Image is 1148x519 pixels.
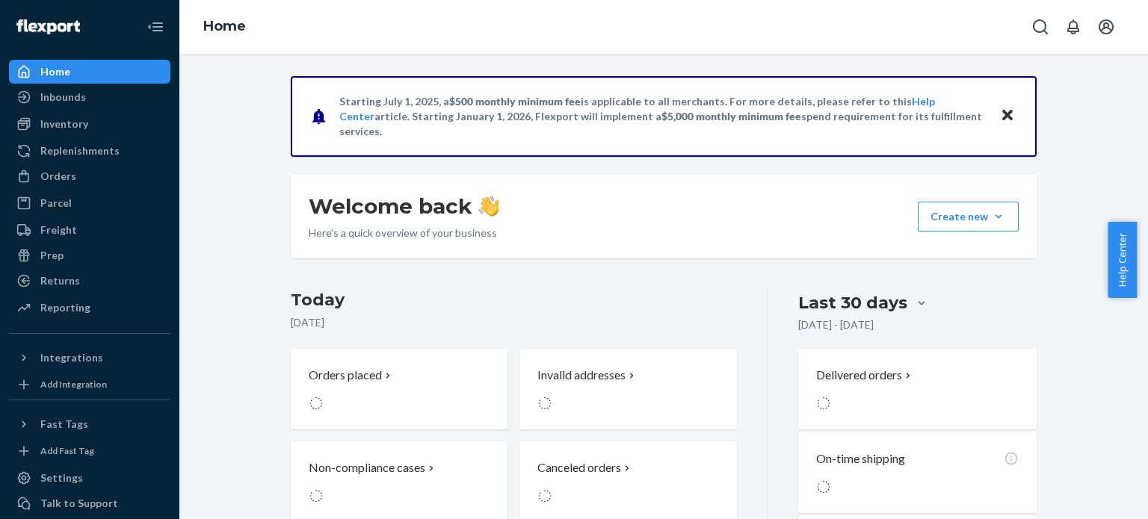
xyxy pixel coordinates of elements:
[291,349,507,429] button: Orders placed
[9,218,170,242] a: Freight
[40,417,88,432] div: Fast Tags
[661,110,801,122] span: $5,000 monthly minimum fee
[40,116,88,131] div: Inventory
[537,367,626,384] p: Invalid addresses
[40,350,103,365] div: Integrations
[9,85,170,109] a: Inbounds
[40,248,64,263] div: Prep
[309,226,499,240] p: Here’s a quick overview of your business
[40,496,118,511] div: Talk to Support
[1058,12,1088,42] button: Open notifications
[9,296,170,320] a: Reporting
[40,300,90,315] div: Reporting
[9,412,170,436] button: Fast Tags
[1025,12,1055,42] button: Open Search Box
[519,349,736,429] button: Invalid addresses
[537,459,621,476] p: Canceled orders
[449,95,581,108] span: $500 monthly minimum fee
[40,444,94,457] div: Add Fast Tag
[40,196,72,211] div: Parcel
[1108,222,1137,298] button: Help Center
[309,193,499,220] h1: Welcome back
[40,223,77,237] div: Freight
[1091,12,1121,42] button: Open account menu
[798,317,874,332] p: [DATE] - [DATE]
[9,60,170,84] a: Home
[16,19,80,34] img: Flexport logo
[478,196,499,217] img: hand-wave emoji
[309,459,425,476] p: Non-compliance cases
[40,378,107,391] div: Add Integration
[9,112,170,136] a: Inventory
[191,5,258,49] ol: breadcrumbs
[9,243,170,267] a: Prep
[9,376,170,394] a: Add Integration
[918,202,1019,231] button: Create new
[40,273,80,288] div: Returns
[9,269,170,293] a: Returns
[203,18,246,34] a: Home
[9,191,170,215] a: Parcel
[816,367,914,384] button: Delivered orders
[309,367,382,384] p: Orders placed
[9,466,170,490] a: Settings
[9,164,170,188] a: Orders
[40,64,70,79] div: Home
[40,90,86,105] div: Inbounds
[9,442,170,460] a: Add Fast Tag
[9,491,170,515] button: Talk to Support
[798,291,907,314] div: Last 30 days
[816,450,905,467] p: On-time shipping
[40,143,120,158] div: Replenishments
[339,94,986,139] p: Starting July 1, 2025, a is applicable to all merchants. For more details, please refer to this a...
[291,288,737,312] h3: Today
[998,105,1017,127] button: Close
[9,346,170,370] button: Integrations
[141,12,170,42] button: Close Navigation
[40,470,83,485] div: Settings
[291,315,737,330] p: [DATE]
[40,169,76,184] div: Orders
[9,139,170,163] a: Replenishments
